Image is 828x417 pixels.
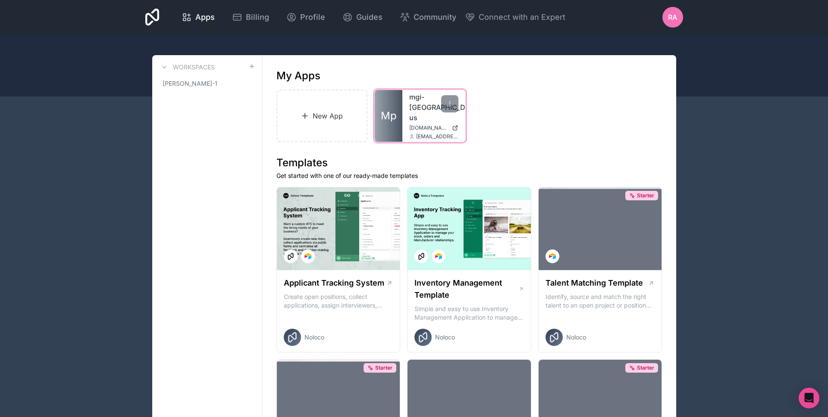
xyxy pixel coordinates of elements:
[409,124,458,131] a: [DOMAIN_NAME]
[409,92,458,123] a: mgi-[GEOGRAPHIC_DATA]-us
[435,253,442,260] img: Airtable Logo
[276,90,368,142] a: New App
[159,62,215,72] a: Workspaces
[546,277,643,289] h1: Talent Matching Template
[799,388,819,408] div: Open Intercom Messenger
[465,11,565,23] button: Connect with an Expert
[668,12,677,22] span: RA
[304,333,324,342] span: Noloco
[416,133,458,140] span: [EMAIL_ADDRESS][DOMAIN_NAME]
[356,11,383,23] span: Guides
[276,156,662,170] h1: Templates
[175,8,222,27] a: Apps
[414,11,456,23] span: Community
[375,90,402,142] a: Mp
[435,333,455,342] span: Noloco
[566,333,586,342] span: Noloco
[276,171,662,180] p: Get started with one of our ready-made templates
[336,8,389,27] a: Guides
[173,63,215,72] h3: Workspaces
[225,8,276,27] a: Billing
[276,69,320,83] h1: My Apps
[304,253,311,260] img: Airtable Logo
[284,277,384,289] h1: Applicant Tracking System
[393,8,463,27] a: Community
[637,364,654,371] span: Starter
[637,192,654,199] span: Starter
[284,293,393,310] p: Create open positions, collect applications, assign interviewers, centralise candidate feedback a...
[381,109,397,123] span: Mp
[414,277,518,301] h1: Inventory Management Template
[279,8,332,27] a: Profile
[163,79,217,88] span: [PERSON_NAME]-1
[159,76,255,91] a: [PERSON_NAME]-1
[479,11,565,23] span: Connect with an Expert
[409,124,448,131] span: [DOMAIN_NAME]
[414,305,524,322] p: Simple and easy to use Inventory Management Application to manage your stock, orders and Manufact...
[300,11,325,23] span: Profile
[549,253,556,260] img: Airtable Logo
[246,11,269,23] span: Billing
[546,293,655,310] p: Identify, source and match the right talent to an open project or position with our Talent Matchi...
[195,11,215,23] span: Apps
[375,364,392,371] span: Starter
